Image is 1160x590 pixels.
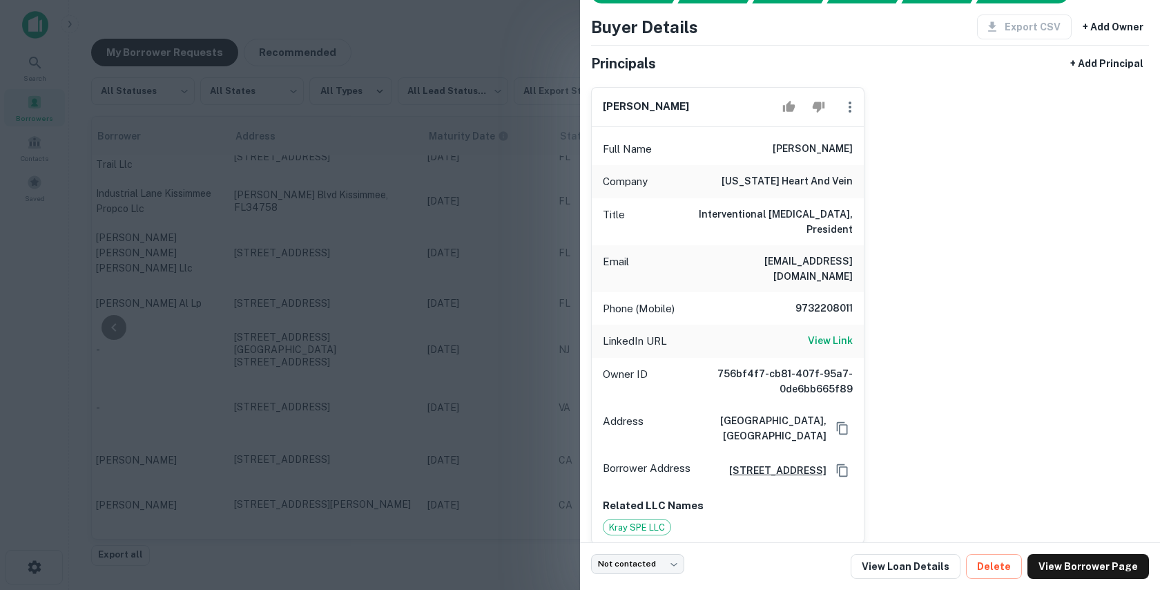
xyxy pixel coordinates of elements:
p: Email [603,254,629,284]
a: View Borrower Page [1027,554,1149,579]
p: Title [603,207,625,237]
div: Not contacted [591,554,684,574]
span: Kray SPE LLC [603,521,670,535]
button: Reject [806,93,831,121]
button: + Add Owner [1077,15,1149,39]
p: Owner ID [603,366,648,397]
p: Borrower Address [603,460,690,481]
p: Phone (Mobile) [603,301,675,317]
p: Related LLC Names [603,497,853,514]
h6: 756bf4f7-cb81-407f-95a7-0de6bb665f89 [687,366,853,397]
iframe: Chat Widget [1091,479,1160,546]
h6: Interventional [MEDICAL_DATA], President [687,207,853,237]
h6: [PERSON_NAME] [603,99,689,115]
p: LinkedIn URL [603,333,667,350]
p: Full Name [603,141,652,158]
h6: [PERSON_NAME] [773,141,853,158]
button: Delete [966,554,1022,579]
button: + Add Principal [1065,51,1149,76]
h6: [EMAIL_ADDRESS][DOMAIN_NAME] [687,254,853,284]
button: Copy Address [832,418,853,439]
button: Accept [777,93,801,121]
h6: 9732208011 [770,301,853,317]
a: View Link [808,333,853,350]
h6: [GEOGRAPHIC_DATA], [GEOGRAPHIC_DATA] [649,413,826,444]
p: Company [603,173,648,190]
h6: [US_STATE] heart and vein [722,173,853,190]
h6: View Link [808,333,853,348]
p: Address [603,413,644,444]
a: View Loan Details [851,554,960,579]
button: Copy Address [832,460,853,481]
a: [STREET_ADDRESS] [718,463,826,478]
h4: Buyer Details [591,15,698,39]
h5: Principals [591,53,656,74]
